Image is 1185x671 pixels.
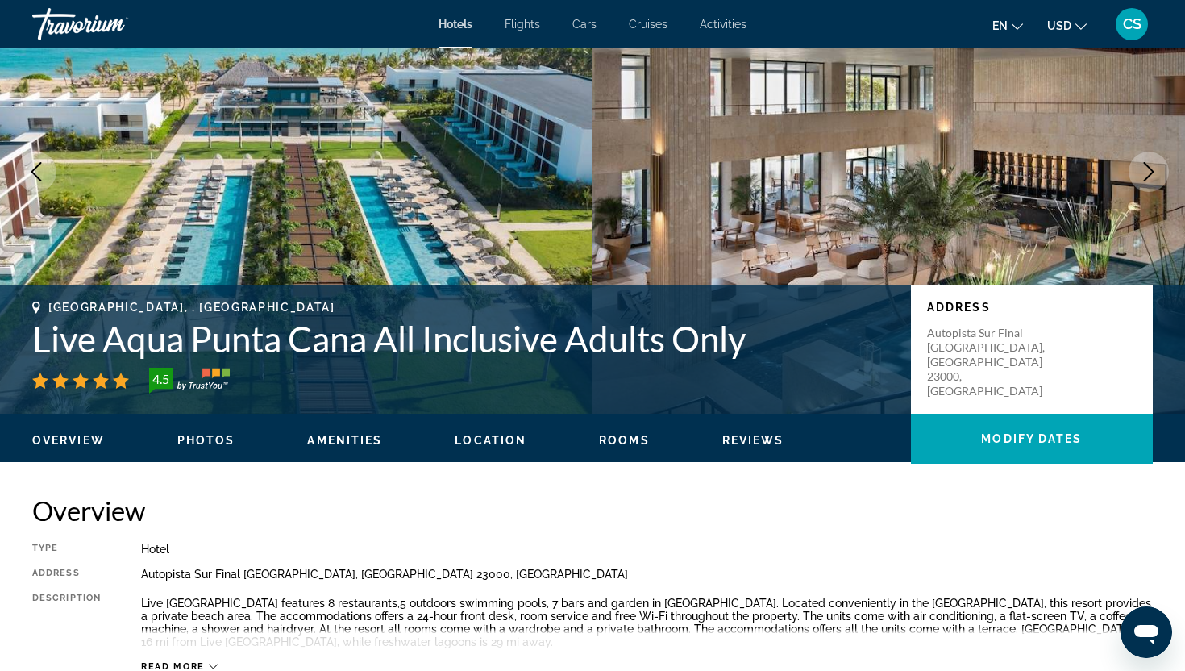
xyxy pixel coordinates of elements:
[32,434,105,447] span: Overview
[700,18,746,31] a: Activities
[32,593,101,652] div: Description
[16,152,56,192] button: Previous image
[439,18,472,31] a: Hotels
[177,434,235,447] span: Photos
[722,433,784,448] button: Reviews
[1047,14,1087,37] button: Change currency
[927,301,1137,314] p: Address
[32,543,101,556] div: Type
[599,433,650,448] button: Rooms
[1123,16,1141,32] span: CS
[144,369,177,389] div: 4.5
[141,543,1153,556] div: Hotel
[629,18,667,31] a: Cruises
[32,494,1153,527] h2: Overview
[911,414,1153,464] button: Modify Dates
[177,433,235,448] button: Photos
[1111,7,1153,41] button: User Menu
[1121,606,1172,658] iframe: Button to launch messaging window
[48,301,335,314] span: [GEOGRAPHIC_DATA], , [GEOGRAPHIC_DATA]
[32,318,895,360] h1: Live Aqua Punta Cana All Inclusive Adults Only
[32,568,101,581] div: Address
[32,433,105,448] button: Overview
[572,18,597,31] a: Cars
[149,368,230,394] img: TrustYou guest rating badge
[141,597,1153,648] p: Live [GEOGRAPHIC_DATA] features 8 restaurants,5 outdoors swimming pools, 7 bars and garden in [GE...
[455,434,526,447] span: Location
[32,3,193,45] a: Travorium
[1047,19,1071,32] span: USD
[981,432,1082,445] span: Modify Dates
[307,433,382,448] button: Amenities
[141,568,1153,581] div: Autopista Sur Final [GEOGRAPHIC_DATA], [GEOGRAPHIC_DATA] 23000, [GEOGRAPHIC_DATA]
[1129,152,1169,192] button: Next image
[505,18,540,31] a: Flights
[992,19,1008,32] span: en
[307,434,382,447] span: Amenities
[722,434,784,447] span: Reviews
[992,14,1023,37] button: Change language
[455,433,526,448] button: Location
[599,434,650,447] span: Rooms
[927,326,1056,398] p: Autopista Sur Final [GEOGRAPHIC_DATA], [GEOGRAPHIC_DATA] 23000, [GEOGRAPHIC_DATA]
